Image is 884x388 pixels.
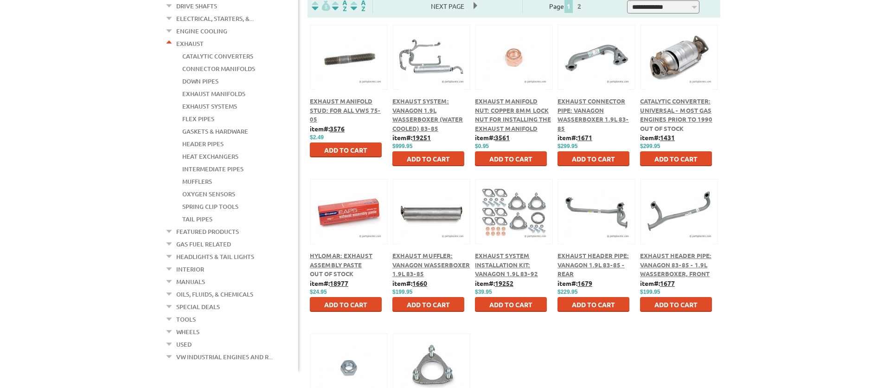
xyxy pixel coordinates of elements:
a: VW Industrial Engines and R... [176,351,273,363]
span: $299.95 [640,143,660,149]
a: Down Pipes [182,75,218,87]
img: Sort by Headline [330,0,349,11]
a: Wheels [176,326,199,338]
span: Add to Cart [572,300,615,309]
button: Add to Cart [310,142,382,157]
span: Add to Cart [489,155,532,163]
a: Catalytic Converter: Universal - Most Gas Engines Prior To 1990 [640,97,712,123]
span: Add to Cart [654,155,698,163]
span: $39.95 [475,289,492,295]
a: Exhaust System: Vanagon 1.9L Wasserboxer (Water Cooled) 83-85 [392,97,463,132]
b: item#: [475,133,510,142]
a: Electrical, Starters, &... [176,13,254,25]
span: $999.95 [392,143,412,149]
a: Used [176,338,192,350]
span: $229.95 [557,289,577,295]
b: item#: [475,279,513,287]
b: item#: [557,133,592,142]
a: Exhaust Manifolds [182,88,245,100]
a: Heat Exchangers [182,150,238,162]
b: item#: [557,279,592,287]
span: Add to Cart [407,300,450,309]
button: Add to Cart [392,151,464,166]
span: Add to Cart [324,146,367,154]
a: Gas Fuel Related [176,238,231,250]
span: Add to Cart [407,155,450,163]
a: Exhaust [176,38,204,50]
a: Special Deals [176,301,220,313]
b: item#: [640,279,675,287]
button: Add to Cart [475,151,547,166]
span: $199.95 [640,289,660,295]
u: 1677 [660,279,675,287]
u: 1431 [660,133,675,142]
span: $0.95 [475,143,489,149]
span: Add to Cart [572,155,615,163]
a: Headlights & Tail Lights [176,251,254,263]
b: item#: [310,279,348,287]
a: Catalytic Converters [182,50,253,62]
a: Exhaust Header Pipe: Vanagon 1.9L 83-85 - Rear [557,252,629,278]
b: item#: [392,133,431,142]
a: Featured Products [176,226,239,238]
u: 19252 [495,279,513,287]
a: Oxygen Sensors [182,188,235,200]
a: Tail Pipes [182,213,212,225]
b: item#: [392,279,427,287]
span: $199.95 [392,289,412,295]
a: Exhaust Manifold Nut: Copper 8mm Lock Nut for Installing the Exhaust Manifold [475,97,551,132]
u: 19251 [412,133,431,142]
u: 18977 [330,279,348,287]
button: Add to Cart [310,297,382,312]
span: Out of stock [310,270,353,278]
a: Flex Pipes [182,113,214,125]
button: Add to Cart [557,297,629,312]
span: Add to Cart [654,300,698,309]
button: Add to Cart [640,151,712,166]
button: Add to Cart [557,151,629,166]
a: 2 [575,2,583,10]
b: item#: [310,124,345,133]
button: Add to Cart [392,297,464,312]
button: Add to Cart [640,297,712,312]
a: Exhaust Header Pipe: Vanagon 83-85 - 1.9L Wasserboxer, Front [640,252,711,278]
a: Hylomar: Exhaust Assembly Paste [310,252,372,269]
span: Out of stock [640,124,684,132]
u: 1660 [412,279,427,287]
a: Exhaust Connector Pipe: Vanagon Wasserboxer 1.9L 83-85 [557,97,629,132]
button: Add to Cart [475,297,547,312]
a: Connector Manifolds [182,63,255,75]
span: Add to Cart [489,300,532,309]
span: $2.49 [310,134,324,141]
a: Oils, Fluids, & Chemicals [176,288,253,300]
a: Tools [176,313,196,325]
a: Exhaust Systems [182,100,237,112]
a: Exhaust Muffler: Vanagon Wasserboxer 1.9L 83-85 [392,252,470,278]
a: Next Page [422,2,474,10]
a: Spring Clip Tools [182,200,238,213]
a: Manuals [176,276,205,288]
a: Interior [176,263,204,275]
a: Engine Cooling [176,25,227,37]
a: Exhaust System Installation Kit: Vanagon 1.9L 83-92 [475,252,538,278]
img: filterpricelow.svg [312,0,330,11]
u: 1671 [577,133,592,142]
a: Exhaust Manifold Stud: For All VWs 75-05 [310,97,381,123]
span: $299.95 [557,143,577,149]
span: $24.95 [310,289,327,295]
b: item#: [640,133,675,142]
a: Mufflers [182,175,212,188]
a: Header Pipes [182,138,224,150]
img: Sort by Sales Rank [349,0,367,11]
a: Gaskets & Hardware [182,125,248,137]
